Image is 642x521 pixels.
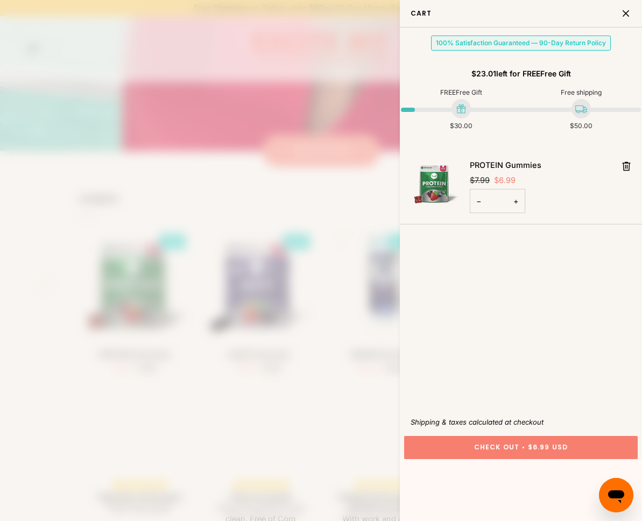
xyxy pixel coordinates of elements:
[470,189,488,213] button: −
[519,444,528,450] span: •
[401,122,641,132] ol: Goal amounts
[507,189,525,213] button: +
[471,69,571,78] span: left for FREE
[411,159,459,208] img: PROTEIN Gummies
[450,122,472,130] span: Goal amount: $30.00
[528,444,568,450] span: $6.99 USD
[540,69,571,78] a: Free Gift
[406,489,636,511] iframe: PayPal-paypal
[411,159,459,213] a: PROTEIN Gummies
[471,69,496,78] span: $23.01
[599,478,633,512] iframe: Button to launch messaging window
[570,122,592,130] span: Goal amount: $50.00
[470,174,490,186] del: $7.99
[404,436,638,459] button: Check Out• $6.99 USD
[470,160,541,170] a: PROTEIN Gummies
[561,88,602,96] span: Free shipping
[456,88,482,96] a: Free Gift
[436,39,606,47] strong: 100% Satisfaction Guaranteed — 90-Day Return Policy
[401,88,641,98] ol: Cart value goals
[440,88,482,96] span: FREE <a class="lb-cpb-gift-product-link" id="lb-cpb-gift-product-preview-link" href="undefined" f...
[411,418,544,426] em: Shipping & taxes calculated at checkout
[494,174,516,186] mark: $6.99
